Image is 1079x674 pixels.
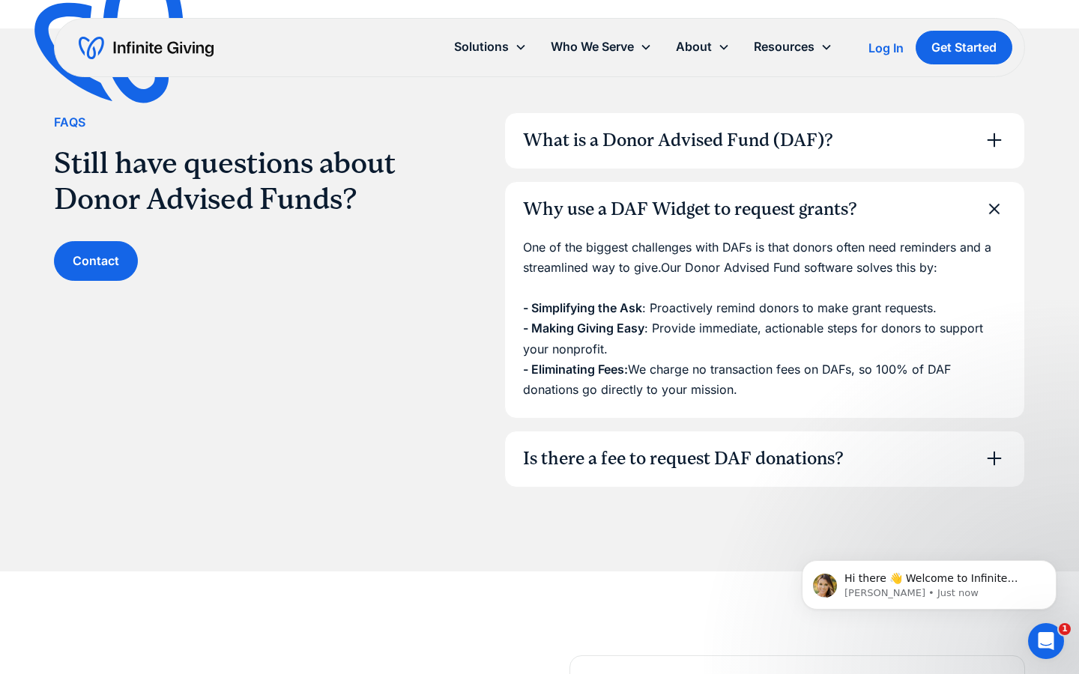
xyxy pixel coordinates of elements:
strong: - Eliminating Fees: [523,362,628,377]
a: Contact [54,241,138,281]
strong: - Making Giving Easy [523,321,644,336]
div: About [664,31,742,63]
div: What is a Donor Advised Fund (DAF)? [523,128,833,154]
div: Resources [742,31,844,63]
iframe: Intercom notifications message [779,529,1079,634]
a: Get Started [916,31,1012,64]
span: 1 [1059,623,1071,635]
div: Who We Serve [551,37,634,57]
iframe: Intercom live chat [1028,623,1064,659]
div: Solutions [442,31,539,63]
a: home [79,36,214,60]
div: Resources [754,37,814,57]
div: Log In [868,42,904,54]
h2: Still have questions about Donor Advised Funds? [54,145,444,217]
div: Why use a DAF Widget to request grants? [523,197,857,222]
p: One of the biggest challenges with DAFs is that donors often need reminders and a streamlined way... [523,237,1006,401]
div: Solutions [454,37,509,57]
strong: - Simplifying the Ask [523,300,642,315]
div: Is there a fee to request DAF donations? [523,446,844,472]
div: About [676,37,712,57]
a: Log In [868,39,904,57]
div: Who We Serve [539,31,664,63]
